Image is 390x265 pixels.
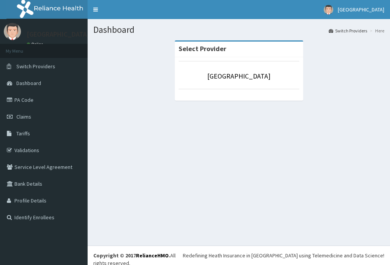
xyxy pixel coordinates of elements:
[207,72,270,80] a: [GEOGRAPHIC_DATA]
[324,5,333,14] img: User Image
[27,31,90,38] p: [GEOGRAPHIC_DATA]
[329,27,367,34] a: Switch Providers
[4,23,21,40] img: User Image
[16,113,31,120] span: Claims
[93,25,384,35] h1: Dashboard
[16,130,30,137] span: Tariffs
[183,252,384,259] div: Redefining Heath Insurance in [GEOGRAPHIC_DATA] using Telemedicine and Data Science!
[16,80,41,87] span: Dashboard
[16,63,55,70] span: Switch Providers
[93,252,170,259] strong: Copyright © 2017 .
[368,27,384,34] li: Here
[179,44,226,53] strong: Select Provider
[27,42,45,47] a: Online
[136,252,169,259] a: RelianceHMO
[338,6,384,13] span: [GEOGRAPHIC_DATA]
